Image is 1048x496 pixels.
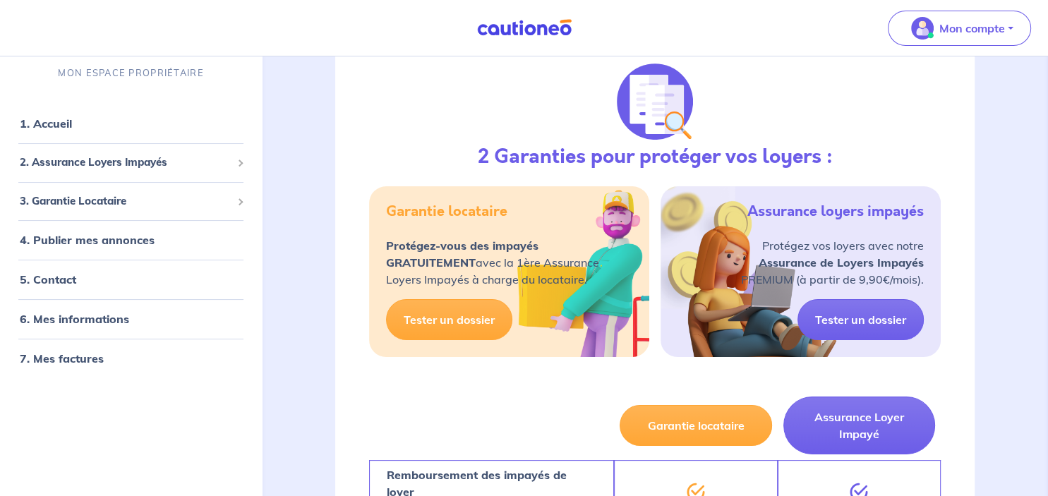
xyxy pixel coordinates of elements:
[478,145,833,169] h3: 2 Garanties pour protéger vos loyers :
[20,312,129,326] a: 6. Mes informations
[20,233,155,247] a: 4. Publier mes annonces
[20,272,76,286] a: 5. Contact
[386,238,538,270] strong: Protégez-vous des impayés GRATUITEMENT
[759,255,924,270] strong: Assurance de Loyers Impayés
[620,405,771,446] button: Garantie locataire
[471,19,577,37] img: Cautioneo
[6,344,256,373] div: 7. Mes factures
[6,188,256,215] div: 3. Garantie Locataire
[20,116,72,131] a: 1. Accueil
[386,299,512,340] a: Tester un dossier
[386,203,507,220] h5: Garantie locataire
[6,305,256,333] div: 6. Mes informations
[58,66,203,80] p: MON ESPACE PROPRIÉTAIRE
[888,11,1031,46] button: illu_account_valid_menu.svgMon compte
[783,397,935,454] button: Assurance Loyer Impayé
[911,17,934,40] img: illu_account_valid_menu.svg
[20,155,231,171] span: 2. Assurance Loyers Impayés
[6,109,256,138] div: 1. Accueil
[6,226,256,254] div: 4. Publier mes annonces
[20,193,231,210] span: 3. Garantie Locataire
[6,265,256,294] div: 5. Contact
[386,237,599,288] p: avec la 1ère Assurance Loyers Impayés à charge du locataire.
[6,149,256,176] div: 2. Assurance Loyers Impayés
[741,237,924,288] p: Protégez vos loyers avec notre PREMIUM (à partir de 9,90€/mois).
[20,351,104,365] a: 7. Mes factures
[939,20,1005,37] p: Mon compte
[797,299,924,340] a: Tester un dossier
[617,63,693,140] img: justif-loupe
[747,203,924,220] h5: Assurance loyers impayés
